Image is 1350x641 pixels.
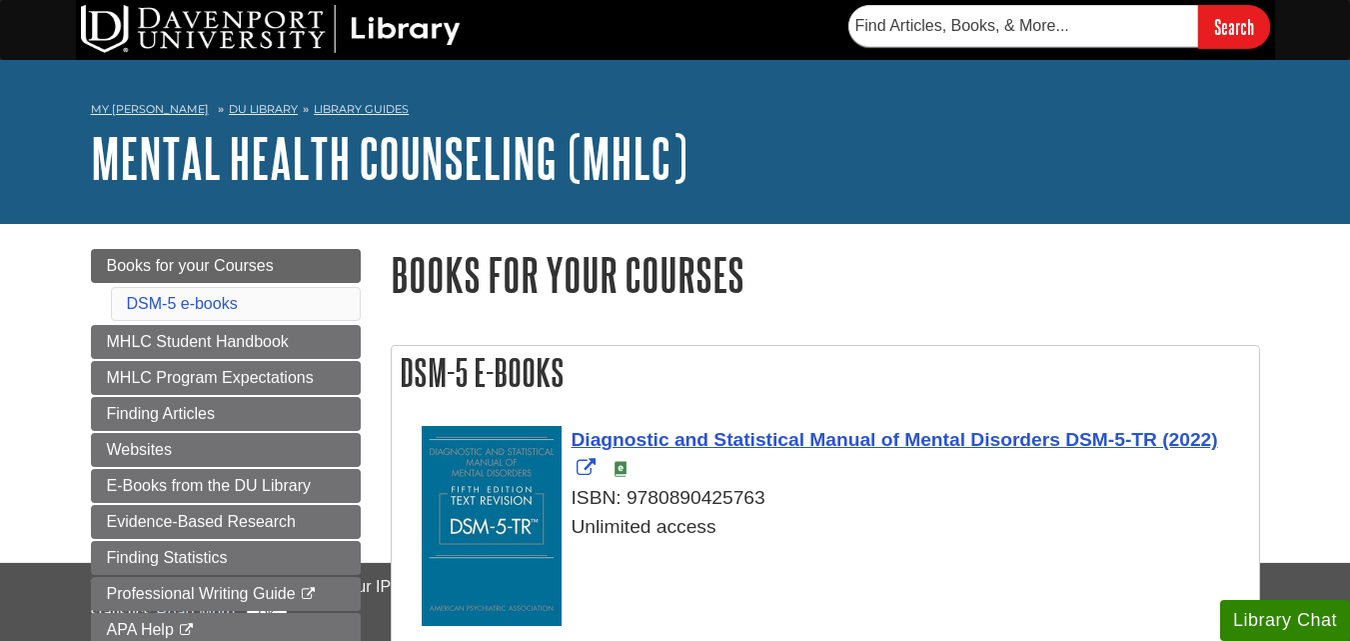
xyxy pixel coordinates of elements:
[229,102,298,116] a: DU Library
[91,249,361,283] a: Books for your Courses
[848,5,1198,47] input: Find Articles, Books, & More...
[107,369,314,386] span: MHLC Program Expectations
[392,346,1259,399] h2: DSM-5 e-books
[91,469,361,503] a: E-Books from the DU Library
[848,5,1270,48] form: Searches DU Library's articles, books, and more
[107,257,274,274] span: Books for your Courses
[572,429,1218,450] span: Diagnostic and Statistical Manual of Mental Disorders DSM-5-TR (2022)
[127,295,238,312] a: DSM-5 e-books
[1220,600,1350,641] button: Library Chat
[91,577,361,611] a: Professional Writing Guide
[81,5,461,53] img: DU Library
[572,429,1218,479] a: Link opens in new window
[107,621,174,638] span: APA Help
[107,441,173,458] span: Websites
[391,249,1260,300] h1: Books for your Courses
[107,405,216,422] span: Finding Articles
[300,588,317,601] i: This link opens in a new window
[613,461,629,477] img: e-Book
[91,397,361,431] a: Finding Articles
[91,127,687,189] a: Mental Health Counseling (MHLC)
[107,549,228,566] span: Finding Statistics
[422,426,562,626] img: Cover Art
[91,541,361,575] a: Finding Statistics
[107,477,312,494] span: E-Books from the DU Library
[91,433,361,467] a: Websites
[91,361,361,395] a: MHLC Program Expectations
[91,505,361,539] a: Evidence-Based Research
[314,102,409,116] a: Library Guides
[91,101,209,118] a: My [PERSON_NAME]
[422,513,1249,542] div: Unlimited access
[91,96,1260,128] nav: breadcrumb
[91,325,361,359] a: MHLC Student Handbook
[1198,5,1270,48] input: Search
[107,585,296,602] span: Professional Writing Guide
[178,624,195,637] i: This link opens in a new window
[107,513,296,530] span: Evidence-Based Research
[422,484,1249,513] div: ISBN: 9780890425763
[107,333,289,350] span: MHLC Student Handbook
